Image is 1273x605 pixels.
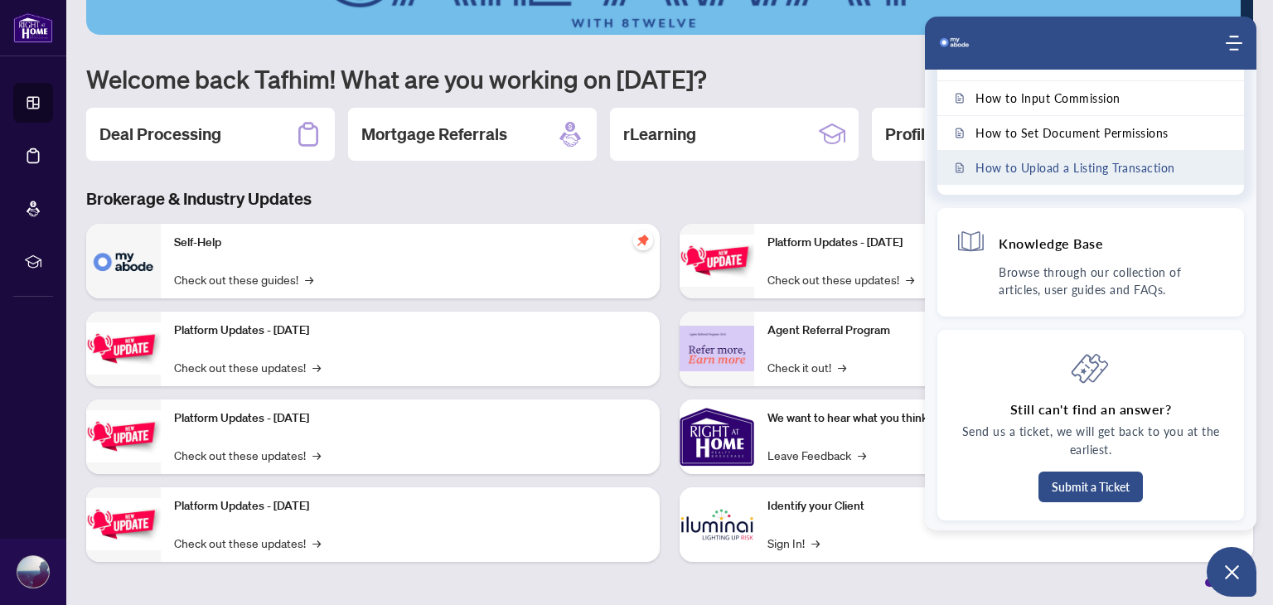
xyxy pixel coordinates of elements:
div: Knowledge BaseBrowse through our collection of articles, user guides and FAQs. [937,208,1244,317]
a: Check out these updates!→ [767,270,914,288]
h2: Deal Processing [99,123,221,146]
img: logo [937,27,970,60]
p: Self-Help [174,234,646,252]
span: → [906,270,914,288]
a: Check out these updates!→ [174,446,321,464]
p: Browse through our collection of articles, user guides and FAQs. [999,264,1226,298]
a: Check out these guides!→ [174,270,313,288]
h2: rLearning [623,123,696,146]
img: We want to hear what you think! [680,399,754,474]
p: Platform Updates - [DATE] [767,234,1240,252]
button: Submit a Ticket [1038,472,1143,502]
img: Platform Updates - September 16, 2025 [86,322,161,375]
a: Check out these updates!→ [174,358,321,376]
h4: Knowledge Base [999,235,1103,252]
span: → [305,270,313,288]
a: How to Upload a Listing Transaction [937,151,1244,185]
div: Modules Menu [1223,35,1244,51]
p: Platform Updates - [DATE] [174,409,646,428]
img: Platform Updates - July 8, 2025 [86,498,161,550]
span: → [838,358,846,376]
h3: Brokerage & Industry Updates [86,187,1253,211]
p: Platform Updates - [DATE] [174,497,646,515]
p: Platform Updates - [DATE] [174,322,646,340]
a: How to Set Document Permissions [937,116,1244,150]
a: Check out these updates!→ [174,534,321,552]
p: We want to hear what you think! [767,409,1240,428]
span: How to Set Document Permissions [975,126,1169,140]
h1: Welcome back Tafhim! What are you working on [DATE]? [86,63,1253,94]
span: How to Upload a Listing Transaction [975,161,1175,175]
img: Identify your Client [680,487,754,562]
a: Check it out!→ [767,358,846,376]
a: Leave Feedback→ [767,446,866,464]
img: Platform Updates - June 23, 2025 [680,235,754,287]
img: Self-Help [86,224,161,298]
p: Identify your Client [767,497,1240,515]
img: Platform Updates - July 21, 2025 [86,410,161,462]
h2: Profile Settings [885,123,1000,146]
span: pushpin [633,230,653,250]
h2: Mortgage Referrals [361,123,507,146]
span: → [312,534,321,552]
button: Open asap [1207,547,1256,597]
h4: Still can't find an answer? [1010,400,1172,419]
p: Send us a ticket, we will get back to you at the earliest. [956,423,1226,459]
span: → [858,446,866,464]
img: Agent Referral Program [680,326,754,371]
img: logo [13,12,53,43]
span: → [312,358,321,376]
a: Sign In!→ [767,534,820,552]
span: → [312,446,321,464]
img: Profile Icon [17,556,49,588]
span: Company logo [937,27,970,60]
a: How to Input Commission [937,81,1244,115]
p: Agent Referral Program [767,322,1240,340]
span: How to Input Commission [975,91,1121,105]
span: → [811,534,820,552]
